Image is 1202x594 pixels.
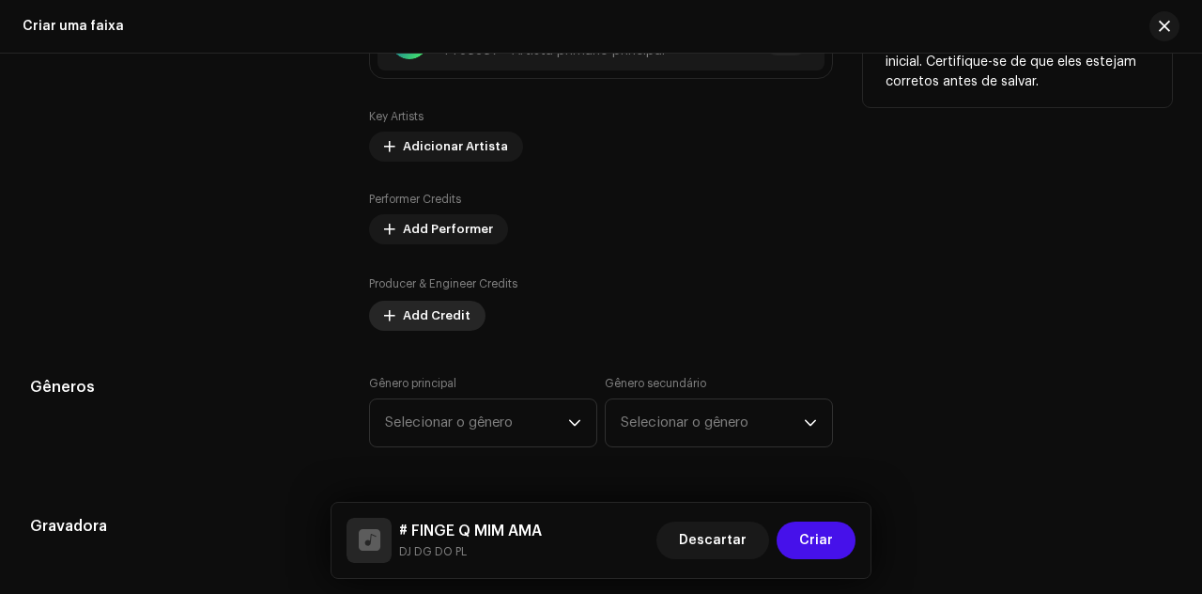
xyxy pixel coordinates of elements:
[369,376,456,391] label: Gênero principal
[804,399,817,446] div: dropdown trigger
[399,542,542,561] small: # FINGE Q MIM AMA
[369,109,424,124] label: Key Artists
[403,211,493,248] span: Add Performer
[621,399,804,446] span: Selecionar o gênero
[403,128,508,165] span: Adicionar Artista
[30,376,339,399] h5: Gêneros
[385,399,568,446] span: Selecionar o gênero
[399,520,542,542] h5: # FINGE Q MIM AMA
[369,301,485,331] button: Add Credit
[369,278,517,289] small: Producer & Engineer Credits
[369,214,508,244] button: Add Performer
[656,522,769,559] button: Descartar
[369,132,523,162] button: Adicionar Artista
[369,192,461,207] label: Performer Credits
[30,515,339,538] h5: Gravadora
[777,522,855,559] button: Criar
[679,522,747,559] span: Descartar
[605,376,706,391] label: Gênero secundário
[568,399,581,446] div: dropdown trigger
[403,297,470,335] span: Add Credit
[799,522,833,559] span: Criar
